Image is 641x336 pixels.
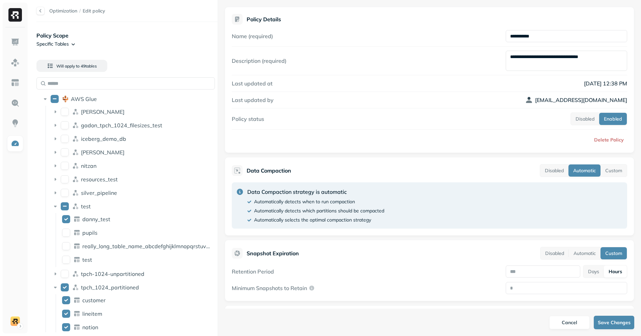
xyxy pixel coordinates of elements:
[49,8,105,14] nav: breadcrumb
[11,38,20,47] img: Dashboard
[61,175,69,183] button: resources_test
[49,174,215,185] div: resources_testresources_test
[51,95,59,103] button: AWS Glue
[59,254,216,265] div: testtest
[82,243,213,250] p: really_long_table_name_abcdefghijklmnopqrstuvwxyz1234567890
[232,97,274,103] label: Last updated by
[62,256,70,264] button: test
[82,229,97,236] p: pupils
[232,80,273,87] label: Last updated at
[83,8,105,14] span: Edit policy
[232,285,307,291] p: Minimum Snapshots to Retain
[59,227,216,238] div: pupilspupils
[11,78,20,87] img: Asset Explorer
[79,8,81,14] p: /
[82,324,98,331] p: nation
[49,133,215,144] div: iceberg_demo_dbiceberg_demo_db
[59,241,216,252] div: really_long_table_name_abcdefghijklmnopqrstuvwxyz1234567890really_long_table_name_abcdefghijklmno...
[81,203,91,210] p: test
[59,308,216,319] div: lineitemlineitem
[62,323,70,331] button: nation
[81,162,96,169] p: nitzan
[82,256,92,263] p: test
[56,63,80,69] span: Will apply to
[81,284,139,291] p: tpch_1024_partitioned
[81,108,124,115] p: dean
[604,265,627,278] button: Hours
[61,283,69,291] button: tpch_1024_partitioned
[254,199,355,205] p: Automatically detects when to run compaction
[540,164,568,177] button: Disabled
[61,202,69,210] button: test
[61,108,69,116] button: dean
[62,229,70,237] button: pupils
[540,247,569,259] button: Disabled
[62,215,70,223] button: danny_test
[49,187,215,198] div: silver_pipelinesilver_pipeline
[61,162,69,170] button: nitzan
[81,149,124,156] p: lee
[71,96,97,102] p: AWS Glue
[81,149,124,156] span: [PERSON_NAME]
[49,120,215,131] div: gadon_tpch_1024_filesizes_testgadon_tpch_1024_filesizes_test
[535,96,627,104] p: [EMAIL_ADDRESS][DOMAIN_NAME]
[59,322,216,333] div: nationnation
[247,16,281,23] p: Policy Details
[81,135,126,142] p: iceberg_demo_db
[49,160,215,171] div: nitzannitzan
[254,208,384,214] p: Automatically detects which partitions should be compacted
[49,282,215,293] div: tpch_1024_partitionedtpch_1024_partitioned
[232,115,264,122] label: Policy status
[247,249,299,257] p: Snapshot Expiration
[599,113,627,125] button: Enabled
[11,58,20,67] img: Assets
[49,106,215,117] div: dean[PERSON_NAME]
[36,41,69,47] p: Specific Tables
[506,79,627,87] p: [DATE] 12:38 PM
[549,316,590,329] button: Cancel
[82,216,110,223] p: danny_test
[81,122,162,129] p: gadon_tpch_1024_filesizes_test
[601,247,627,259] button: Custom
[254,217,371,223] p: Automatically selects the optimal compaction strategy
[571,113,599,125] button: Disabled
[81,270,144,277] p: tpch-1024-unpartitioned
[80,63,97,69] span: 49 table s
[569,247,601,259] button: Automatic
[589,134,627,146] button: Delete Policy
[82,243,253,250] span: really_long_table_name_abcdefghijklmnopqrstuvwxyz1234567890
[49,268,215,279] div: tpch-1024-unpartitionedtpch-1024-unpartitioned
[247,166,291,175] p: Data Compaction
[81,176,118,183] p: resources_test
[247,188,384,196] p: Data Compaction strategy is automatic
[49,8,77,14] a: Optimization
[59,295,216,306] div: customercustomer
[62,242,70,250] button: really_long_table_name_abcdefghijklmnopqrstuvwxyz1234567890
[36,31,218,40] p: Policy Scope
[232,57,286,64] label: Description (required)
[594,316,634,329] button: Save Changes
[49,201,215,212] div: testtest
[82,310,102,317] span: lineitem
[61,121,69,129] button: gadon_tpch_1024_filesizes_test
[11,139,20,148] img: Optimization
[232,33,273,40] label: Name (required)
[61,189,69,197] button: silver_pipeline
[11,119,20,128] img: Insights
[61,135,69,143] button: iceberg_demo_db
[568,164,601,177] button: Automatic
[36,60,107,72] button: Will apply to 49tables
[49,147,215,158] div: lee[PERSON_NAME]
[81,189,117,196] span: silver_pipeline
[232,268,274,275] label: Retention Period
[81,108,124,115] span: [PERSON_NAME]
[59,214,216,225] div: danny_testdanny_test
